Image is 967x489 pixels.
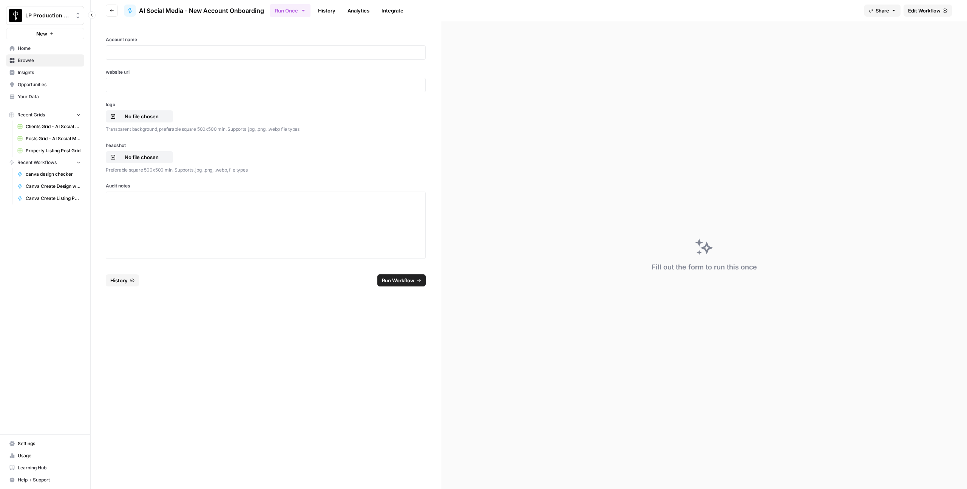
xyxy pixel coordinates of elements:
button: Help + Support [6,474,84,486]
span: Property Listing Post Grid [26,147,81,154]
a: Analytics [343,5,374,17]
button: Recent Grids [6,109,84,121]
a: Integrate [377,5,408,17]
button: Workspace: LP Production Workloads [6,6,84,25]
label: website url [106,69,426,76]
a: Opportunities [6,79,84,91]
a: Your Data [6,91,84,103]
label: Account name [106,36,426,43]
a: Browse [6,54,84,67]
button: Run Once [270,4,310,17]
span: Canva Create Listing Posts (human review to pick properties) [26,195,81,202]
p: Transparent background, preferable square 500x500 min. Supports .jpg, .png, .webp file types [106,125,426,133]
span: Opportunities [18,81,81,88]
span: Share [876,7,889,14]
span: canva design checker [26,171,81,178]
a: Usage [6,450,84,462]
a: Canva Create Design with Image based on Single prompt PERSONALIZED [14,180,84,192]
label: logo [106,101,426,108]
a: Posts Grid - AI Social Media [14,133,84,145]
a: Edit Workflow [904,5,952,17]
a: History [314,5,340,17]
span: Posts Grid - AI Social Media [26,135,81,142]
a: AI Social Media - New Account Onboarding [124,5,264,17]
p: No file chosen [117,153,166,161]
div: Fill out the form to run this once [652,262,757,272]
a: Property Listing Post Grid [14,145,84,157]
span: History [110,277,128,284]
span: Insights [18,69,81,76]
span: New [36,30,47,37]
p: Preferable square 500x500 min. Supports .jpg, .png, .webp, file types [106,166,426,174]
a: Clients Grid - AI Social Media [14,121,84,133]
button: Recent Workflows [6,157,84,168]
span: Recent Grids [17,111,45,118]
span: Usage [18,452,81,459]
a: canva design checker [14,168,84,180]
span: Home [18,45,81,52]
button: No file chosen [106,110,173,122]
span: Settings [18,440,81,447]
a: Learning Hub [6,462,84,474]
span: Your Data [18,93,81,100]
img: LP Production Workloads Logo [9,9,22,22]
span: Run Workflow [382,277,414,284]
a: Canva Create Listing Posts (human review to pick properties) [14,192,84,204]
span: Browse [18,57,81,64]
span: Edit Workflow [908,7,941,14]
label: Audit notes [106,183,426,189]
span: Learning Hub [18,464,81,471]
a: Insights [6,67,84,79]
span: Clients Grid - AI Social Media [26,123,81,130]
span: Help + Support [18,477,81,483]
button: Run Workflow [377,274,426,286]
label: headshot [106,142,426,149]
a: Home [6,42,84,54]
button: No file chosen [106,151,173,163]
button: Share [864,5,901,17]
a: Settings [6,438,84,450]
span: AI Social Media - New Account Onboarding [139,6,264,15]
p: No file chosen [117,113,166,120]
button: New [6,28,84,39]
span: Recent Workflows [17,159,57,166]
span: Canva Create Design with Image based on Single prompt PERSONALIZED [26,183,81,190]
span: LP Production Workloads [25,12,71,19]
button: History [106,274,139,286]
